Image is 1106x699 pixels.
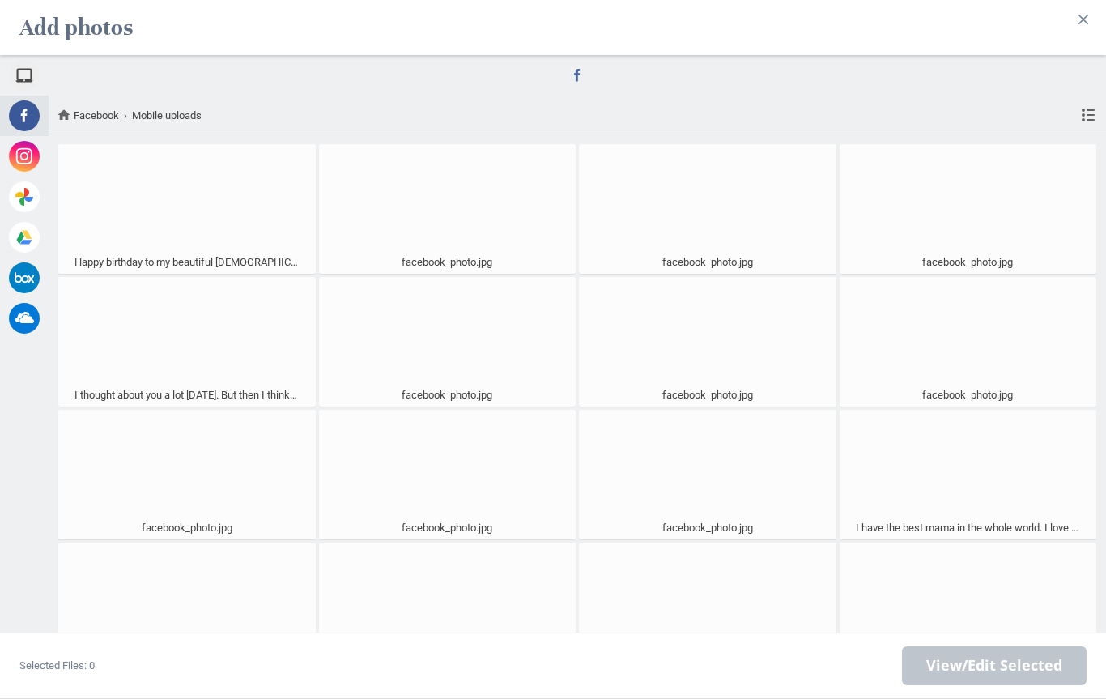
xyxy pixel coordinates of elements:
[58,277,316,407] div: I_thought_about_you_a_lot_today._But_then_I_think_of_you_everyday._I_love_and_miss_you_so_much._H...
[579,543,836,672] div: My_crazy_little_Nikki.jpg
[1070,6,1096,32] button: Close
[19,6,133,49] h2: Add photos
[840,543,1097,672] div: facebook_photo.jpg
[319,277,576,407] div: facebook_photo.jpg
[19,659,95,671] span: Selected Files: 0
[57,65,76,84] div: Go back
[922,256,1013,268] span: facebook_photo.jpg
[58,144,316,274] div: Happy_birthday_to_my_beautiful_18_year_old_granddaughter._I_cant_believe_its_been_18_years_since_...
[840,410,1097,539] div: I_have_the_best_mama_in_the_whole_world._I_love_you_mama_thank_you_so_much.jpg
[402,389,492,401] span: facebook_photo.jpg
[579,410,836,539] div: facebook_photo.jpg
[319,144,576,274] div: facebook_photo.jpg
[57,108,124,122] span: Facebook
[922,389,1013,401] span: facebook_photo.jpg
[568,66,586,84] span: Facebook
[124,108,206,122] span: Mobile uploads
[662,522,753,534] span: facebook_photo.jpg
[662,256,753,268] span: facebook_photo.jpg
[902,646,1087,685] span: Next
[579,144,836,274] div: facebook_photo.jpg
[402,256,492,268] span: facebook_photo.jpg
[662,389,753,401] span: facebook_photo.jpg
[142,522,232,534] span: facebook_photo.jpg
[840,144,1097,274] div: facebook_photo.jpg
[319,410,576,539] div: facebook_photo.jpg
[840,277,1097,407] div: facebook_photo.jpg
[926,657,1062,675] span: View/Edit Selected
[402,522,492,534] span: facebook_photo.jpg
[58,543,316,672] div: My_Hula_Babes_lol.jpg
[58,410,316,539] div: facebook_photo.jpg
[319,543,576,672] div: Sweet_little_Amanda.jpg
[579,277,836,407] div: facebook_photo.jpg
[74,389,649,401] span: I thought about you a lot [DATE]. But then I think of you everyday. I love and miss you so much. ...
